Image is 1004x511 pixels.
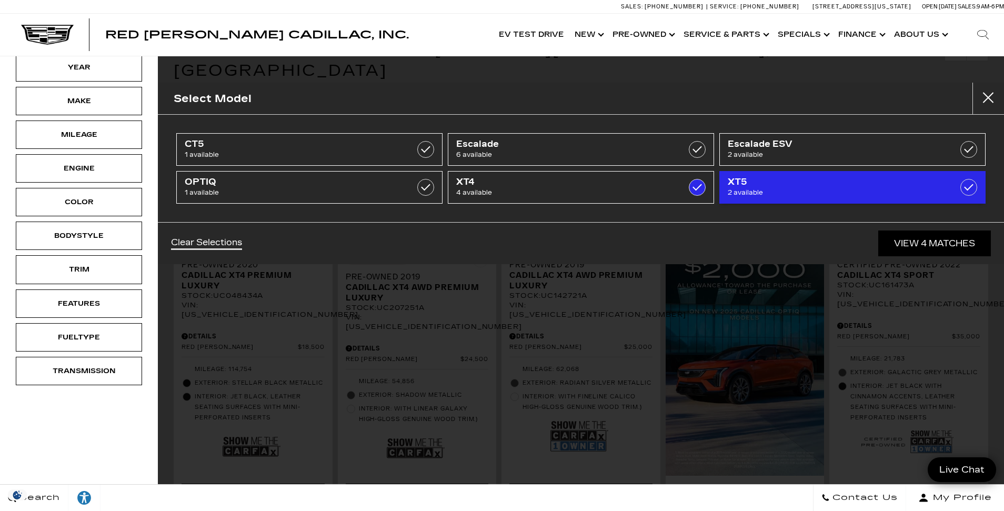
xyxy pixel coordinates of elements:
div: ColorColor [16,188,142,216]
button: close [972,83,1004,114]
section: Click to Open Cookie Consent Modal [5,489,29,500]
span: XT4 [456,177,668,187]
span: Contact Us [830,490,898,505]
div: Trim [53,264,105,275]
span: Sales: [621,3,643,10]
span: 4 available [456,187,668,198]
a: XT44 available [448,171,714,204]
a: View 4 Matches [878,231,991,256]
span: XT5 [728,177,940,187]
a: CT51 available [176,133,443,166]
div: Engine [53,163,105,174]
span: Service: [710,3,739,10]
span: Escalade ESV [728,139,940,149]
span: 9 AM-6 PM [977,3,1004,10]
span: My Profile [929,490,992,505]
div: Explore your accessibility options [68,490,100,506]
img: Opt-Out Icon [5,489,29,500]
div: FeaturesFeatures [16,289,142,318]
span: 1 available [185,149,397,160]
div: Bodystyle [53,230,105,242]
a: XT52 available [719,171,986,204]
a: New [569,14,607,56]
span: OPTIQ [185,177,397,187]
div: Year [53,62,105,73]
span: Live Chat [934,464,990,476]
a: EV Test Drive [494,14,569,56]
span: Search [16,490,60,505]
a: Service & Parts [678,14,772,56]
a: About Us [889,14,951,56]
span: 2 available [728,187,940,198]
a: Service: [PHONE_NUMBER] [706,4,802,9]
span: Escalade [456,139,668,149]
span: 6 available [456,149,668,160]
span: 1 available [185,187,397,198]
div: TransmissionTransmission [16,357,142,385]
span: 2 available [728,149,940,160]
button: Open user profile menu [906,485,1004,511]
a: Live Chat [928,457,996,482]
a: Escalade6 available [448,133,714,166]
span: Open [DATE] [922,3,957,10]
span: CT5 [185,139,397,149]
a: Pre-Owned [607,14,678,56]
a: Red [PERSON_NAME] Cadillac, Inc. [105,29,409,40]
div: Mileage [53,129,105,141]
a: Explore your accessibility options [68,485,101,511]
img: Cadillac Dark Logo with Cadillac White Text [21,25,74,45]
div: MakeMake [16,87,142,115]
span: [PHONE_NUMBER] [645,3,704,10]
div: Make [53,95,105,107]
a: Escalade ESV2 available [719,133,986,166]
a: Finance [833,14,889,56]
div: YearYear [16,53,142,82]
div: Features [53,298,105,309]
div: Color [53,196,105,208]
div: Fueltype [53,332,105,343]
a: Clear Selections [171,237,242,250]
a: [STREET_ADDRESS][US_STATE] [812,3,911,10]
div: EngineEngine [16,154,142,183]
a: OPTIQ1 available [176,171,443,204]
span: [PHONE_NUMBER] [740,3,799,10]
div: FueltypeFueltype [16,323,142,352]
div: MileageMileage [16,121,142,149]
a: Specials [772,14,833,56]
div: BodystyleBodystyle [16,222,142,250]
span: Red [PERSON_NAME] Cadillac, Inc. [105,28,409,41]
a: Contact Us [813,485,906,511]
h2: Select Model [174,90,252,107]
div: TrimTrim [16,255,142,284]
a: Sales: [PHONE_NUMBER] [621,4,706,9]
div: Transmission [53,365,105,377]
span: Sales: [958,3,977,10]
